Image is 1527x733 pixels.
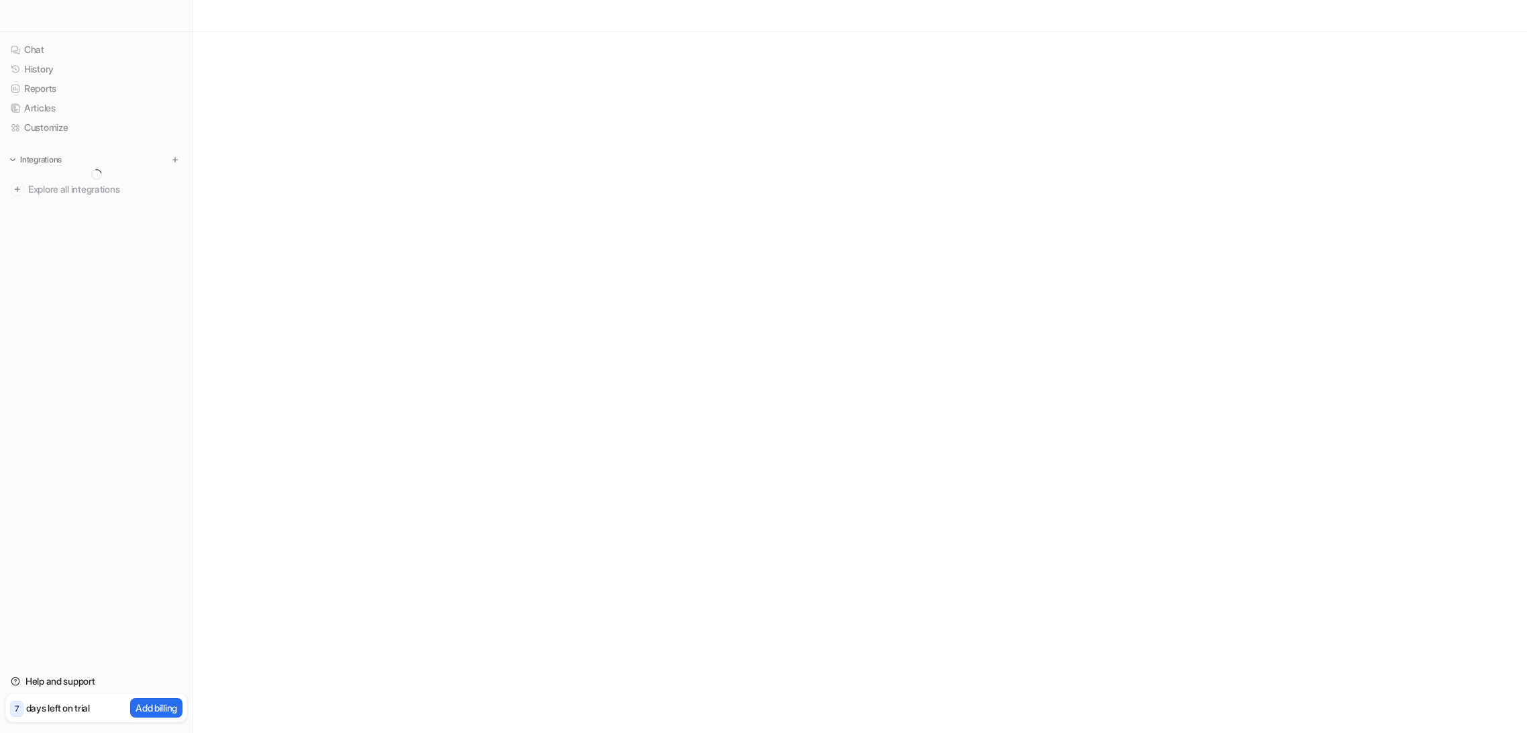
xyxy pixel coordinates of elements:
[5,153,66,166] button: Integrations
[5,180,187,199] a: Explore all integrations
[8,155,17,164] img: expand menu
[11,183,24,196] img: explore all integrations
[26,701,90,715] p: days left on trial
[5,79,187,98] a: Reports
[5,672,187,691] a: Help and support
[136,701,177,715] p: Add billing
[15,703,19,715] p: 7
[5,40,187,59] a: Chat
[5,118,187,137] a: Customize
[20,154,62,165] p: Integrations
[5,60,187,79] a: History
[130,698,182,718] button: Add billing
[28,179,182,200] span: Explore all integrations
[170,155,180,164] img: menu_add.svg
[5,99,187,117] a: Articles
